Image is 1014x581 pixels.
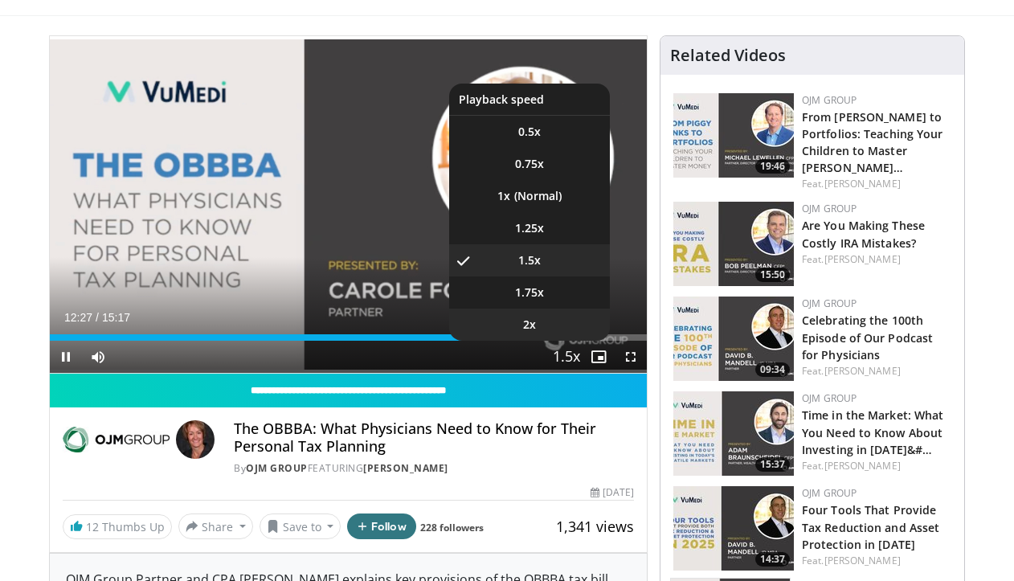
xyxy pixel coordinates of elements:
a: 12 Thumbs Up [63,514,172,539]
button: Fullscreen [615,341,647,373]
a: Are You Making These Costly IRA Mistakes? [802,218,925,250]
a: 15:37 [673,391,794,476]
span: 14:37 [755,552,790,567]
a: From [PERSON_NAME] to Portfolios: Teaching Your Children to Master [PERSON_NAME]… [802,109,943,175]
span: / [96,311,99,324]
div: Feat. [802,554,951,568]
h4: The OBBBA: What Physicians Need to Know for Their Personal Tax Planning [234,420,634,455]
div: Progress Bar [50,334,647,341]
span: 15:37 [755,457,790,472]
button: Playback Rate [550,341,583,373]
span: 1x [497,188,510,204]
div: [DATE] [591,485,634,500]
span: 1.5x [518,252,541,268]
button: Enable picture-in-picture mode [583,341,615,373]
a: [PERSON_NAME] [363,461,448,475]
a: OJM Group [802,93,857,107]
span: 2x [523,317,536,333]
img: OJM Group [63,420,170,459]
div: Feat. [802,252,951,267]
img: 6704c0a6-4d74-4e2e-aaba-7698dfbc586a.150x105_q85_crop-smart_upscale.jpg [673,486,794,571]
span: 1,341 views [556,517,634,536]
a: 09:34 [673,297,794,381]
img: 282c92bf-9480-4465-9a17-aeac8df0c943.150x105_q85_crop-smart_upscale.jpg [673,93,794,178]
a: OJM Group [802,486,857,500]
a: 14:37 [673,486,794,571]
img: 4b415aee-9520-4d6f-a1e1-8e5e22de4108.150x105_q85_crop-smart_upscale.jpg [673,202,794,286]
button: Share [178,513,253,539]
a: OJM Group [802,297,857,310]
a: OJM Group [802,391,857,405]
div: Feat. [802,459,951,473]
a: Four Tools That Provide Tax Reduction and Asset Protection in [DATE] [802,502,939,551]
button: Pause [50,341,82,373]
span: 1.25x [515,220,544,236]
a: [PERSON_NAME] [824,554,901,567]
h4: Related Videos [670,46,786,65]
a: [PERSON_NAME] [824,459,901,473]
div: By FEATURING [234,461,634,476]
span: 09:34 [755,362,790,377]
video-js: Video Player [50,36,647,374]
span: 12:27 [64,311,92,324]
a: OJM Group [802,202,857,215]
span: 1.75x [515,284,544,301]
span: 15:17 [102,311,130,324]
img: Avatar [176,420,215,459]
button: Follow [347,513,416,539]
a: [PERSON_NAME] [824,252,901,266]
span: 15:50 [755,268,790,282]
span: 12 [86,519,99,534]
span: 0.5x [518,124,541,140]
img: 7438bed5-bde3-4519-9543-24a8eadaa1c2.150x105_q85_crop-smart_upscale.jpg [673,297,794,381]
img: cfc453be-3f74-41d3-a301-0743b7c46f05.150x105_q85_crop-smart_upscale.jpg [673,391,794,476]
a: OJM Group [246,461,308,475]
button: Mute [82,341,114,373]
a: 15:50 [673,202,794,286]
a: 228 followers [420,521,484,534]
button: Save to [260,513,341,539]
a: [PERSON_NAME] [824,177,901,190]
a: Celebrating the 100th Episode of Our Podcast for Physicians [802,313,933,362]
span: 0.75x [515,156,544,172]
a: Time in the Market: What You Need to Know About Investing in [DATE]&#… [802,407,943,456]
div: Feat. [802,177,951,191]
a: 19:46 [673,93,794,178]
span: 19:46 [755,159,790,174]
a: [PERSON_NAME] [824,364,901,378]
div: Feat. [802,364,951,378]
